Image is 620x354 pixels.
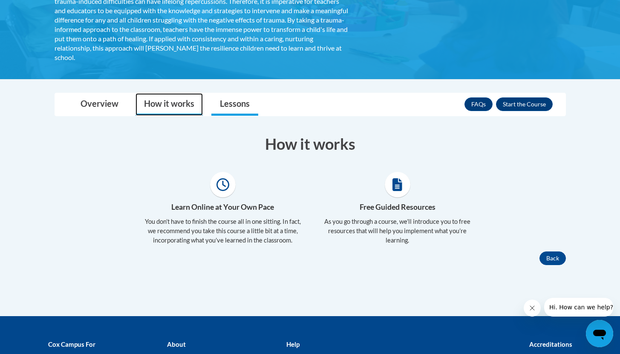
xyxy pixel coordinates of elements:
[72,93,127,116] a: Overview
[142,217,304,245] p: You don’t have to finish the course all in one sitting. In fact, we recommend you take this cours...
[136,93,203,116] a: How it works
[317,217,479,245] p: As you go through a course, we’ll introduce you to free resources that will help you implement wh...
[55,133,566,154] h3: How it works
[529,340,572,348] b: Accreditations
[524,300,541,317] iframe: Close message
[586,320,613,347] iframe: Button to launch messaging window
[48,340,95,348] b: Cox Campus For
[317,202,479,213] h4: Free Guided Resources
[496,97,553,111] button: Enroll
[544,298,613,317] iframe: Message from company
[286,340,300,348] b: Help
[464,97,493,111] a: FAQs
[211,93,258,116] a: Lessons
[539,251,566,265] button: Back
[167,340,186,348] b: About
[142,202,304,213] h4: Learn Online at Your Own Pace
